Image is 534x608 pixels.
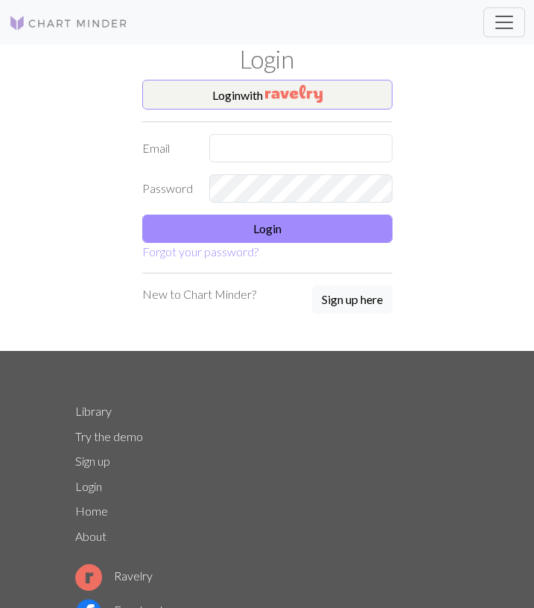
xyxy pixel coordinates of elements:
[66,45,468,74] h1: Login
[75,569,153,583] a: Ravelry
[75,454,110,468] a: Sign up
[75,529,107,543] a: About
[142,80,392,110] button: Loginwith
[133,174,200,203] label: Password
[142,215,392,243] button: Login
[483,7,525,37] button: Toggle navigation
[312,285,392,314] button: Sign up here
[75,404,112,418] a: Library
[75,429,143,443] a: Try the demo
[133,134,200,162] label: Email
[75,504,108,518] a: Home
[142,285,256,303] p: New to Chart Minder?
[75,479,102,493] a: Login
[75,564,102,591] img: Ravelry logo
[312,285,392,315] a: Sign up here
[142,244,258,259] a: Forgot your password?
[265,85,322,103] img: Ravelry
[9,14,128,32] img: Logo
